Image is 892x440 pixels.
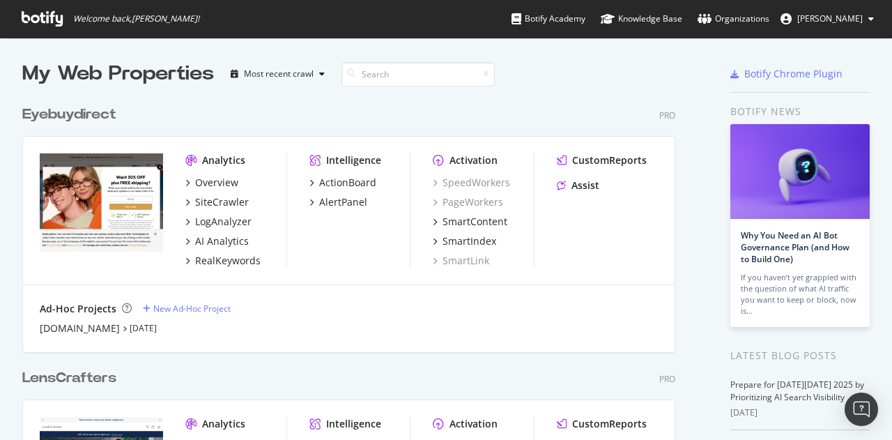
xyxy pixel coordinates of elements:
div: Botify Chrome Plugin [744,67,843,81]
div: My Web Properties [22,60,214,88]
span: Angela Falone [797,13,863,24]
a: [DATE] [130,322,157,334]
div: SmartContent [443,215,507,229]
a: SmartContent [433,215,507,229]
a: Assist [557,179,599,192]
a: Botify Chrome Plugin [730,67,843,81]
a: Eyebuydirect [22,105,122,125]
div: Botify Academy [512,12,585,26]
a: LogAnalyzer [185,215,252,229]
div: RealKeywords [195,254,261,268]
img: Why You Need an AI Bot Governance Plan (and How to Build One) [730,124,870,219]
div: Most recent crawl [244,70,314,78]
div: AlertPanel [319,195,367,209]
a: RealKeywords [185,254,261,268]
div: Ad-Hoc Projects [40,302,116,316]
a: Prepare for [DATE][DATE] 2025 by Prioritizing AI Search Visibility [730,379,864,403]
div: If you haven’t yet grappled with the question of what AI traffic you want to keep or block, now is… [741,272,859,317]
div: LensCrafters [22,368,116,388]
a: Overview [185,176,238,190]
a: SmartLink [433,254,489,268]
button: Most recent crawl [225,63,330,85]
div: Open Intercom Messenger [845,393,878,426]
img: eyebuydirect.com [40,153,163,252]
div: AI Analytics [195,234,249,248]
div: CustomReports [572,417,647,431]
div: LogAnalyzer [195,215,252,229]
a: New Ad-Hoc Project [143,303,231,314]
div: Assist [571,179,599,192]
a: LensCrafters [22,368,122,388]
a: CustomReports [557,153,647,167]
div: Analytics [202,417,245,431]
input: Search [341,62,495,86]
a: SiteCrawler [185,195,249,209]
a: [DOMAIN_NAME] [40,321,120,335]
div: CustomReports [572,153,647,167]
a: CustomReports [557,417,647,431]
div: [DATE] [730,407,870,419]
button: [PERSON_NAME] [769,8,885,30]
div: Pro [659,109,675,121]
div: Activation [449,417,498,431]
a: AI Analytics [185,234,249,248]
div: Eyebuydirect [22,105,116,125]
a: Why You Need an AI Bot Governance Plan (and How to Build One) [741,229,849,265]
a: PageWorkers [433,195,503,209]
div: Latest Blog Posts [730,348,870,363]
div: SiteCrawler [195,195,249,209]
div: Pro [659,373,675,385]
div: Knowledge Base [601,12,682,26]
div: SmartIndex [443,234,496,248]
div: Intelligence [326,417,381,431]
div: Activation [449,153,498,167]
div: Botify news [730,104,870,119]
a: SpeedWorkers [433,176,510,190]
div: Organizations [698,12,769,26]
div: Analytics [202,153,245,167]
div: Intelligence [326,153,381,167]
div: ActionBoard [319,176,376,190]
a: SmartIndex [433,234,496,248]
a: AlertPanel [309,195,367,209]
span: Welcome back, [PERSON_NAME] ! [73,13,199,24]
a: ActionBoard [309,176,376,190]
div: Overview [195,176,238,190]
div: New Ad-Hoc Project [153,303,231,314]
